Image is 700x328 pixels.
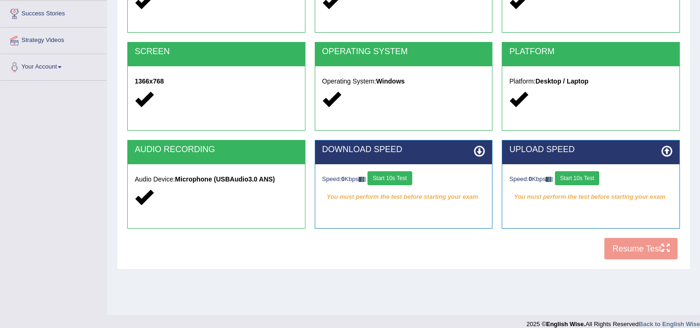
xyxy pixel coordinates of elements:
[359,177,366,182] img: ajax-loader-fb-connection.gif
[535,77,589,85] strong: Desktop / Laptop
[509,78,672,85] h5: Platform:
[0,28,107,51] a: Strategy Videos
[509,145,672,154] h2: UPLOAD SPEED
[341,175,345,182] strong: 0
[546,321,585,328] strong: English Wise.
[0,54,107,77] a: Your Account
[509,190,672,204] em: You must perform the test before starting your exam
[135,176,298,183] h5: Audio Device:
[322,145,485,154] h2: DOWNLOAD SPEED
[509,47,672,56] h2: PLATFORM
[367,171,412,185] button: Start 10s Test
[135,47,298,56] h2: SCREEN
[639,321,700,328] a: Back to English Wise
[555,171,599,185] button: Start 10s Test
[376,77,405,85] strong: Windows
[135,145,298,154] h2: AUDIO RECORDING
[322,171,485,188] div: Speed: Kbps
[322,47,485,56] h2: OPERATING SYSTEM
[322,78,485,85] h5: Operating System:
[0,1,107,24] a: Success Stories
[175,175,275,183] strong: Microphone (USBAudio3.0 ANS)
[135,77,164,85] strong: 1366x768
[322,190,485,204] em: You must perform the test before starting your exam
[529,175,532,182] strong: 0
[546,177,553,182] img: ajax-loader-fb-connection.gif
[509,171,672,188] div: Speed: Kbps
